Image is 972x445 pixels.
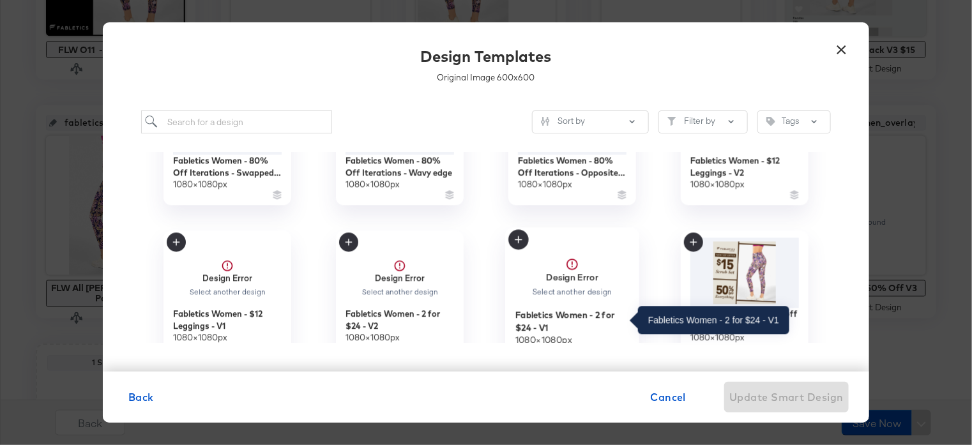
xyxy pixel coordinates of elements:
div: Original Image 600 x 600 [437,72,535,84]
div: Fabletics Women - $12 Leggings - V2 [690,155,799,178]
div: Select another design [361,288,439,297]
div: Fabletics Women - 80% Off Iterations - Opposite side bar [518,155,626,178]
input: Search for a design [141,110,332,134]
div: 1080 × 1080 px [346,331,400,343]
div: Design ErrorSelect another designFabletics Women - 2 for $24 - V21080×1080px [336,230,464,358]
svg: Tag [766,117,775,126]
div: 1080 × 1080 px [690,331,745,343]
button: SlidersSort by [532,110,649,133]
div: Design ErrorSelect another designFabletics Women - $12 Leggings - V11080×1080px [163,230,291,358]
div: 1080 × 1080 px [173,331,227,343]
svg: Filter [667,117,676,126]
strong: Design Error [375,272,425,283]
strong: Design Error [202,272,252,283]
span: Back [128,388,154,406]
button: FilterFilter by [658,110,748,133]
span: Cancel [651,388,687,406]
div: Design ErrorSelect another designFabletics Women - 2 for $24 - V11080×1080px [505,227,639,361]
div: Design Templates [421,45,552,67]
div: Fabletics Scrubs - 50% off $15 Scrubs - V31080×1080px [681,230,809,358]
button: × [830,35,853,58]
div: 1080 × 1080 px [518,178,572,190]
svg: Sliders [541,117,550,126]
div: 1080 × 1080 px [690,178,745,190]
div: Fabletics Women - 80% Off Iterations - Swapped logo/promo positions [173,155,282,178]
button: Back [123,382,159,412]
img: GLh1LhB51GJyggh9Pg6WXQ.jpg [690,238,799,308]
div: 1080 × 1080 px [346,178,400,190]
div: Fabletics Women - 80% Off Iterations - Wavy edge [346,155,454,178]
div: Fabletics Women - 2 for $24 - V2 [346,308,454,331]
div: Fabletics Women - 2 for $24 - V1 [515,308,630,333]
button: Cancel [646,382,692,412]
div: Select another design [531,287,612,297]
strong: Design Error [546,271,598,283]
div: Select another design [189,288,266,297]
div: Fabletics Scrubs - 50% off $15 Scrubs - V3 [690,308,799,331]
div: 1080 × 1080 px [173,178,227,190]
button: TagTags [757,110,831,133]
div: Fabletics Women - $12 Leggings - V1 [173,308,282,331]
div: 1080 × 1080 px [515,333,572,345]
